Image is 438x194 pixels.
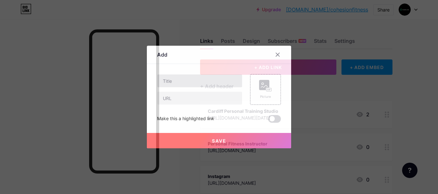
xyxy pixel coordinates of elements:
[259,94,272,99] div: Picture
[147,133,291,148] button: Save
[157,74,242,87] input: Title
[157,51,167,58] div: Add
[157,92,242,105] input: URL
[212,138,226,144] span: Save
[157,115,214,123] div: Make this a highlighted link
